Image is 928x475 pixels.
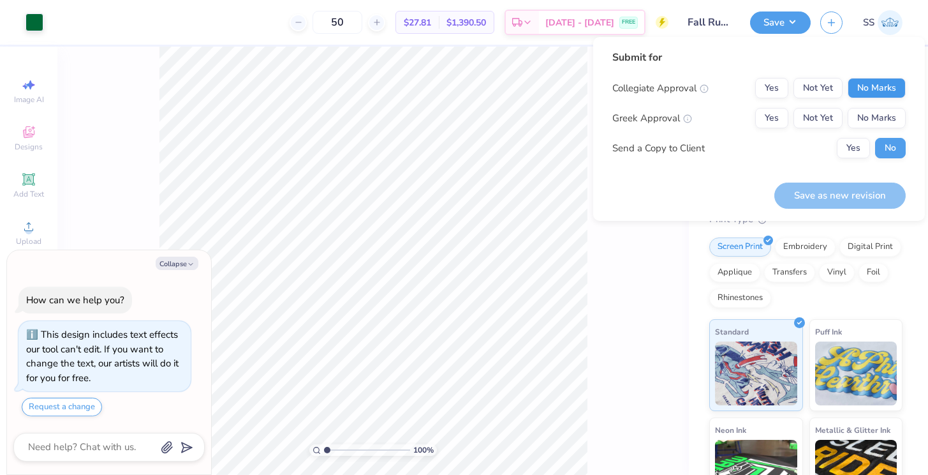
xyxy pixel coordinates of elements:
[715,423,746,437] span: Neon Ink
[858,263,888,282] div: Foil
[815,423,890,437] span: Metallic & Glitter Ink
[709,263,760,282] div: Applique
[839,237,901,257] div: Digital Print
[612,111,692,126] div: Greek Approval
[313,11,362,34] input: – –
[678,10,740,35] input: Untitled Design
[22,398,102,416] button: Request a change
[715,325,749,338] span: Standard
[709,237,771,257] div: Screen Print
[446,16,486,29] span: $1,390.50
[863,15,874,30] span: SS
[709,289,771,308] div: Rhinestones
[26,328,179,384] div: This design includes text effects our tool can't edit. If you want to change the text, our artist...
[15,142,43,152] span: Designs
[815,342,897,405] img: Puff Ink
[875,138,906,158] button: No
[848,108,906,128] button: No Marks
[878,10,902,35] img: Scott Skora
[819,263,855,282] div: Vinyl
[612,81,709,96] div: Collegiate Approval
[13,189,44,199] span: Add Text
[404,16,431,29] span: $27.81
[815,325,842,338] span: Puff Ink
[750,11,811,34] button: Save
[715,342,797,405] img: Standard
[837,138,870,158] button: Yes
[26,294,124,306] div: How can we help you?
[848,78,906,98] button: No Marks
[16,236,41,246] span: Upload
[156,257,198,270] button: Collapse
[775,237,836,257] div: Embroidery
[612,50,906,65] div: Submit for
[612,141,705,156] div: Send a Copy to Client
[793,108,843,128] button: Not Yet
[793,78,843,98] button: Not Yet
[413,444,434,456] span: 100 %
[14,94,44,105] span: Image AI
[755,78,788,98] button: Yes
[622,18,635,27] span: FREE
[863,10,902,35] a: SS
[764,263,815,282] div: Transfers
[545,16,614,29] span: [DATE] - [DATE]
[755,108,788,128] button: Yes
